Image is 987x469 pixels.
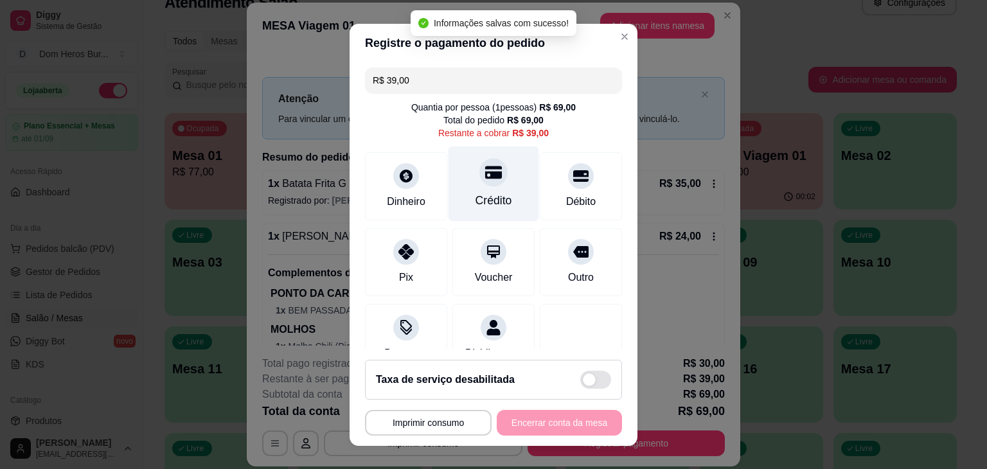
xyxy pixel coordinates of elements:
div: Desconto [384,346,428,361]
input: Ex.: hambúrguer de cordeiro [373,67,614,93]
div: Outro [568,270,594,285]
button: Imprimir consumo [365,410,492,436]
span: Informações salvas com sucesso! [434,18,569,28]
div: Voucher [475,270,513,285]
h2: Taxa de serviço desabilitada [376,372,515,387]
div: R$ 69,00 [539,101,576,114]
div: Crédito [476,192,512,209]
header: Registre o pagamento do pedido [350,24,637,62]
div: Pix [399,270,413,285]
span: check-circle [418,18,429,28]
div: R$ 39,00 [512,127,549,139]
div: R$ 69,00 [507,114,544,127]
div: Dividir conta [465,346,522,361]
button: Close [614,26,635,47]
div: Quantia por pessoa ( 1 pessoas) [411,101,576,114]
div: Dinheiro [387,194,425,209]
div: Total do pedido [443,114,544,127]
div: Restante a cobrar [438,127,549,139]
div: Débito [566,194,596,209]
